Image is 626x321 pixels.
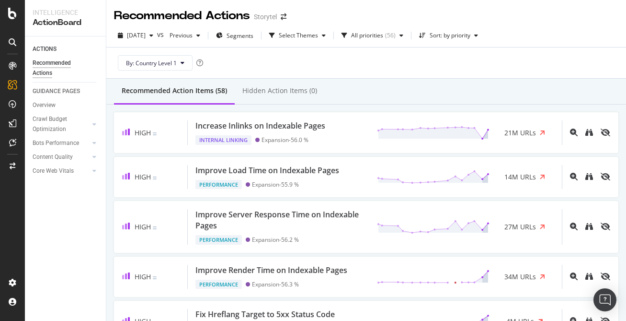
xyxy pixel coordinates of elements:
div: Expansion - 56.2 % [252,236,299,243]
a: Bots Performance [33,138,90,148]
img: Equal [153,177,157,179]
span: 14M URLs [504,172,536,182]
a: Overview [33,100,99,110]
div: Overview [33,100,56,110]
span: By: Country Level 1 [126,59,177,67]
div: Increase Inlinks on Indexable Pages [195,120,325,131]
div: Improve Server Response Time on Indexable Pages [195,209,365,231]
button: Segments [212,28,257,43]
div: arrow-right-arrow-left [281,13,286,20]
div: eye-slash [601,273,610,280]
img: Equal [153,226,157,229]
button: Select Themes [265,28,330,43]
a: GUIDANCE PAGES [33,86,99,96]
div: ACTIONS [33,44,57,54]
div: eye-slash [601,223,610,230]
div: Internal Linking [195,135,251,145]
button: All priorities(56) [338,28,407,43]
div: Improve Render Time on Indexable Pages [195,265,347,276]
div: binoculars [585,173,593,180]
span: High [135,128,151,137]
a: ACTIONS [33,44,99,54]
div: magnifying-glass-plus [570,173,578,180]
span: 21M URLs [504,128,536,138]
span: 2025 Sep. 11th [127,31,146,39]
a: Crawl Budget Optimization [33,114,90,134]
div: Recommended Actions [33,58,90,78]
span: 27M URLs [504,222,536,232]
div: Bots Performance [33,138,79,148]
img: Equal [153,276,157,279]
div: Expansion - 55.9 % [252,181,299,188]
div: Content Quality [33,152,73,162]
div: Improve Load Time on Indexable Pages [195,165,339,176]
span: High [135,272,151,281]
div: Performance [195,180,242,190]
div: binoculars [585,223,593,230]
div: binoculars [585,129,593,136]
span: Previous [166,31,193,39]
div: eye-slash [601,129,610,136]
div: Core Web Vitals [33,166,74,176]
div: Hidden Action Items (0) [242,86,317,95]
div: Recommended Action Items (58) [122,86,227,95]
div: Open Intercom Messenger [593,288,616,311]
button: By: Country Level 1 [118,55,193,71]
div: eye-slash [601,173,610,180]
button: Previous [166,28,204,43]
div: magnifying-glass-plus [570,223,578,230]
span: Segments [227,32,253,40]
div: Fix Hreflang Target to 5xx Status Code [195,309,335,320]
button: Sort: by priority [415,28,482,43]
div: Crawl Budget Optimization [33,114,83,134]
a: Recommended Actions [33,58,99,78]
a: binoculars [585,222,593,231]
div: GUIDANCE PAGES [33,86,80,96]
a: Core Web Vitals [33,166,90,176]
div: All priorities [351,33,383,38]
a: binoculars [585,272,593,281]
button: [DATE] [114,28,157,43]
div: Storytel [254,12,277,22]
span: High [135,172,151,181]
div: Sort: by priority [430,33,470,38]
div: Expansion - 56.0 % [262,136,308,143]
a: binoculars [585,172,593,181]
div: magnifying-glass-plus [570,129,578,136]
span: vs [157,30,166,39]
a: Content Quality [33,152,90,162]
div: magnifying-glass-plus [570,273,578,280]
div: ( 56 ) [385,33,396,38]
img: Equal [153,132,157,135]
div: Expansion - 56.3 % [252,281,299,288]
div: ActionBoard [33,17,98,28]
div: Performance [195,280,242,289]
span: High [135,222,151,231]
div: binoculars [585,273,593,280]
a: binoculars [585,128,593,137]
div: Performance [195,235,242,245]
div: Intelligence [33,8,98,17]
div: Recommended Actions [114,8,250,24]
span: 34M URLs [504,272,536,282]
div: Select Themes [279,33,318,38]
